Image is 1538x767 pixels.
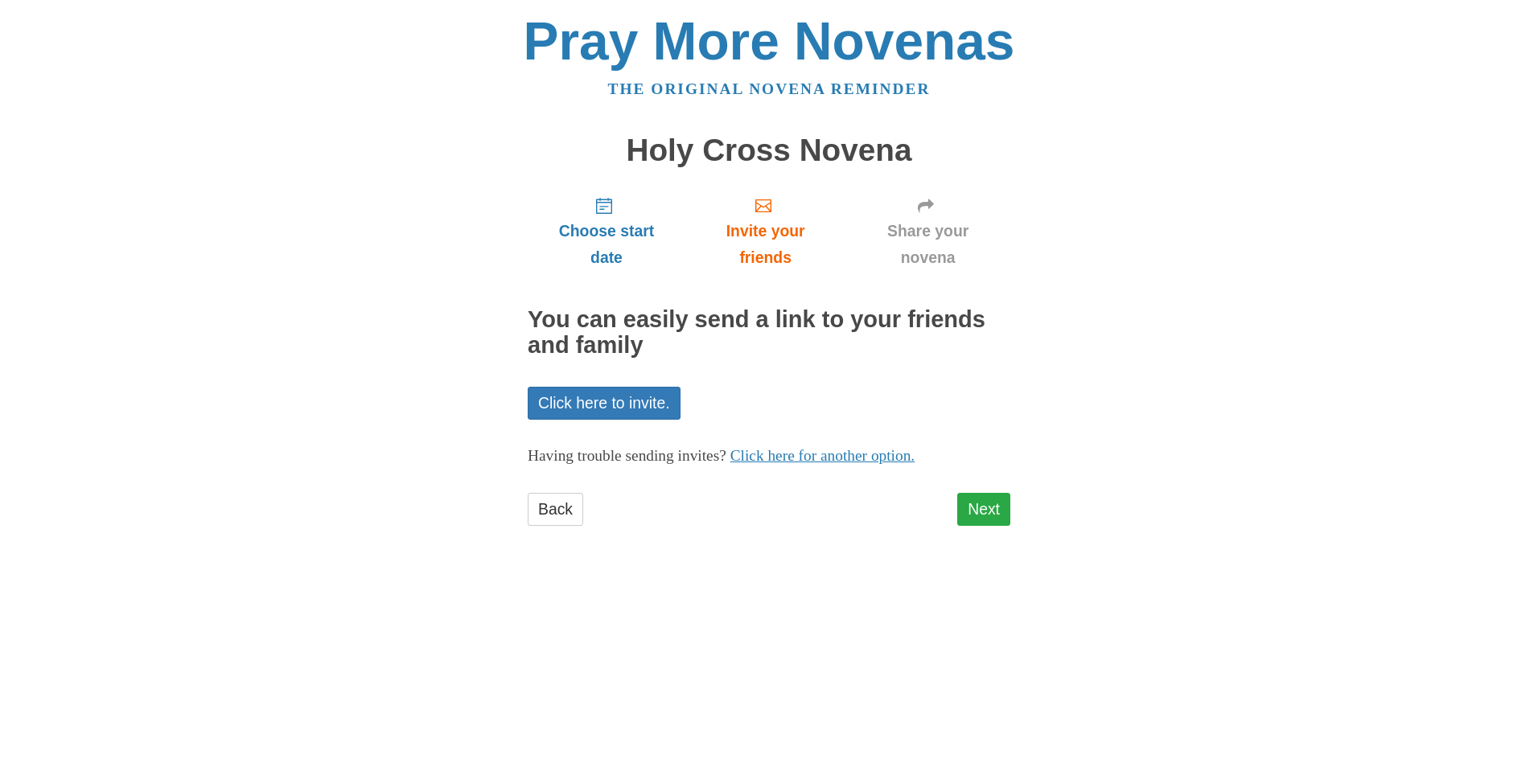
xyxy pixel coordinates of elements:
[862,218,994,271] span: Share your novena
[528,387,681,420] a: Click here to invite.
[845,183,1010,279] a: Share your novena
[701,218,829,271] span: Invite your friends
[528,183,685,279] a: Choose start date
[608,80,931,97] a: The original novena reminder
[957,493,1010,526] a: Next
[685,183,845,279] a: Invite your friends
[528,133,1010,168] h1: Holy Cross Novena
[544,218,669,271] span: Choose start date
[524,11,1015,71] a: Pray More Novenas
[528,447,726,464] span: Having trouble sending invites?
[730,447,915,464] a: Click here for another option.
[528,307,1010,359] h2: You can easily send a link to your friends and family
[528,493,583,526] a: Back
